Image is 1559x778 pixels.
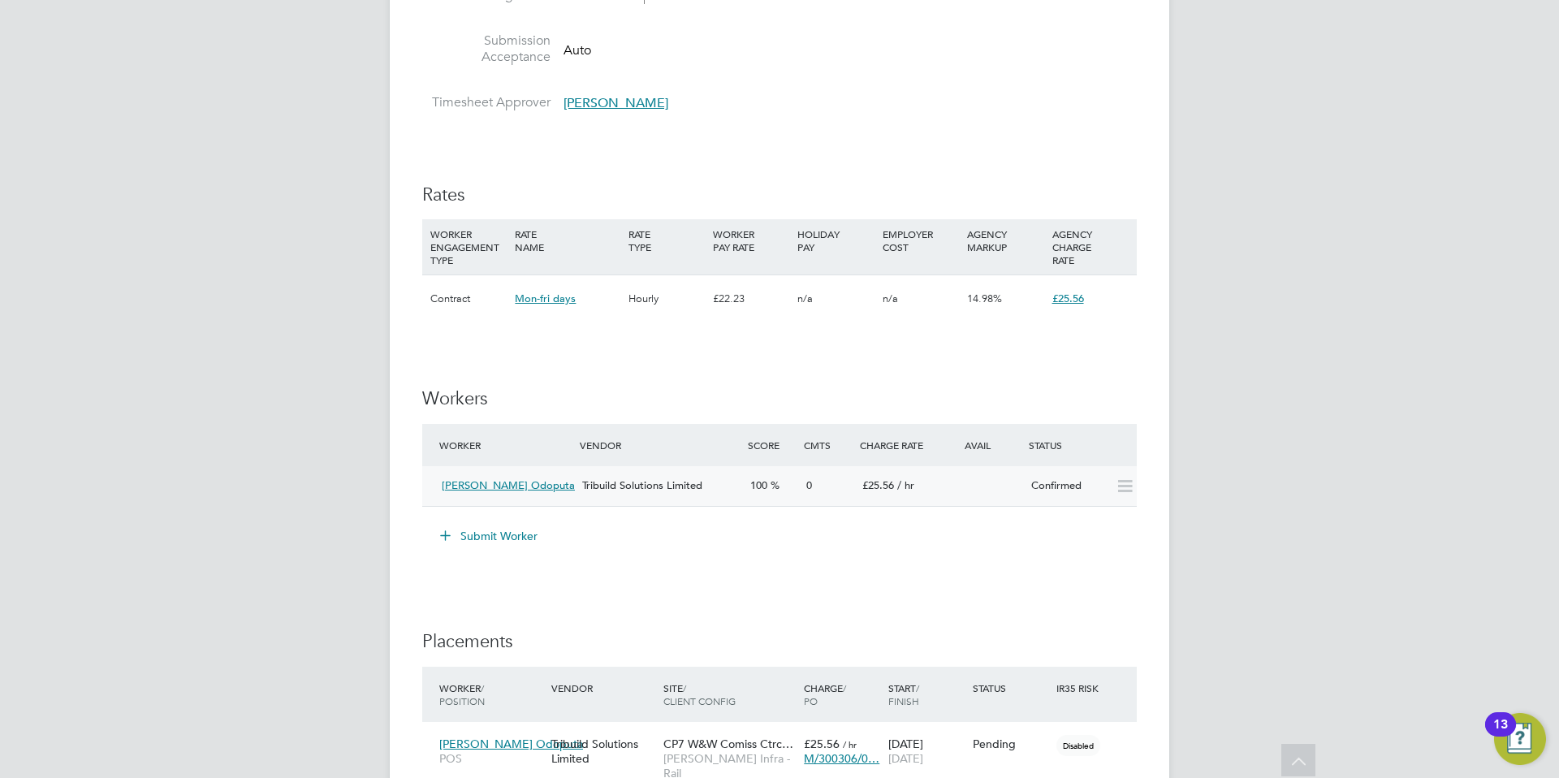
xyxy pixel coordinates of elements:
[1025,473,1109,499] div: Confirmed
[862,478,894,492] span: £25.56
[659,673,800,715] div: Site
[969,673,1053,702] div: Status
[709,219,793,261] div: WORKER PAY RATE
[582,478,702,492] span: Tribuild Solutions Limited
[439,681,485,707] span: / Position
[663,737,793,751] span: CP7 W&W Comiss Ctrc…
[435,728,1137,741] a: [PERSON_NAME] OdoputaPOSTribuild Solutions LimitedCP7 W&W Comiss Ctrc…[PERSON_NAME] Infra - Rail£...
[624,219,709,261] div: RATE TYPE
[439,737,583,751] span: [PERSON_NAME] Odoputa
[1493,724,1508,746] div: 13
[884,673,969,715] div: Start
[804,751,879,766] span: M/300306/0…
[806,478,812,492] span: 0
[422,32,551,67] label: Submission Acceptance
[1048,219,1133,274] div: AGENCY CHARGE RATE
[973,737,1049,751] div: Pending
[422,387,1137,411] h3: Workers
[624,275,709,322] div: Hourly
[804,681,846,707] span: / PO
[1494,713,1546,765] button: Open Resource Center, 13 new notifications
[1052,292,1084,305] span: £25.56
[435,430,576,460] div: Worker
[744,430,800,460] div: Score
[564,41,591,58] span: Auto
[422,630,1137,654] h3: Placements
[663,681,736,707] span: / Client Config
[422,94,551,111] label: Timesheet Approver
[435,673,547,715] div: Worker
[793,219,878,261] div: HOLIDAY PAY
[429,523,551,549] button: Submit Worker
[442,478,575,492] span: [PERSON_NAME] Odoputa
[884,728,969,774] div: [DATE]
[709,275,793,322] div: £22.23
[883,292,898,305] span: n/a
[967,292,1002,305] span: 14.98%
[800,673,884,715] div: Charge
[564,95,668,111] span: [PERSON_NAME]
[439,751,543,766] span: POS
[897,478,914,492] span: / hr
[800,430,856,460] div: Cmts
[750,478,767,492] span: 100
[511,219,624,261] div: RATE NAME
[426,275,511,322] div: Contract
[1025,430,1137,460] div: Status
[888,681,919,707] span: / Finish
[856,430,940,460] div: Charge Rate
[576,430,744,460] div: Vendor
[804,737,840,751] span: £25.56
[1056,735,1100,756] span: Disabled
[547,673,659,702] div: Vendor
[963,219,1047,261] div: AGENCY MARKUP
[843,738,857,750] span: / hr
[515,292,576,305] span: Mon-fri days
[797,292,813,305] span: n/a
[1052,673,1108,702] div: IR35 Risk
[547,728,659,774] div: Tribuild Solutions Limited
[422,184,1137,207] h3: Rates
[426,219,511,274] div: WORKER ENGAGEMENT TYPE
[888,751,923,766] span: [DATE]
[940,430,1025,460] div: Avail
[879,219,963,261] div: EMPLOYER COST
